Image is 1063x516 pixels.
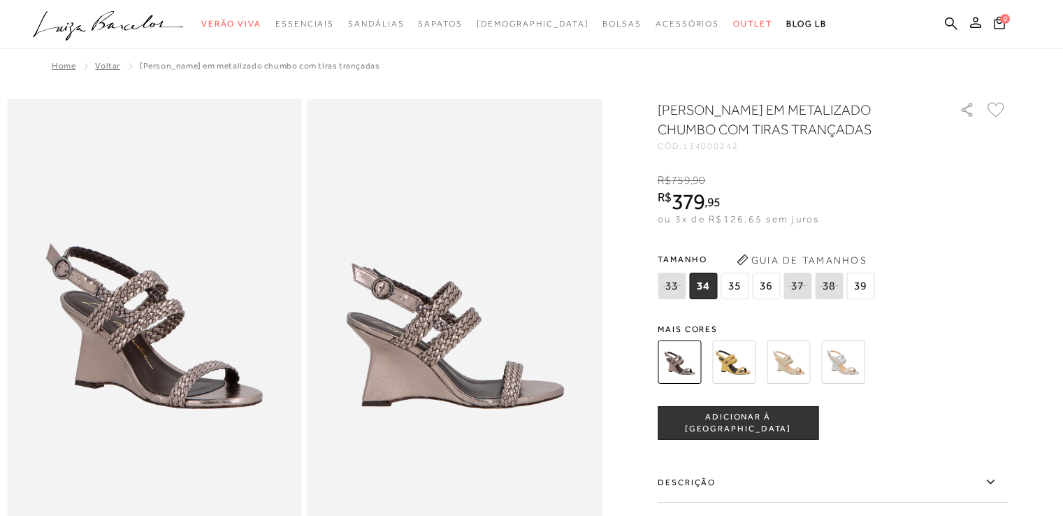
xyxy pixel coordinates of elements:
a: noSubCategoriesText [477,11,589,37]
a: noSubCategoriesText [602,11,642,37]
a: Home [52,61,75,71]
i: R$ [658,191,672,203]
span: 36 [752,273,780,299]
span: 134000242 [683,141,739,151]
i: , [704,196,721,208]
span: 39 [846,273,874,299]
img: SANDÁLIA ANABELA EM METALIZADO DOURADO COM TIRAS TRANÇADAS [767,341,810,384]
a: noSubCategoriesText [201,11,261,37]
label: Descrição [658,462,1007,503]
button: Guia de Tamanhos [732,249,872,271]
span: 34 [689,273,717,299]
a: noSubCategoriesText [656,11,719,37]
div: CÓD: [658,142,937,150]
span: Bolsas [602,19,642,29]
span: BLOG LB [786,19,827,29]
a: BLOG LB [786,11,827,37]
button: 0 [990,15,1009,34]
span: 33 [658,273,686,299]
span: Sandálias [348,19,404,29]
span: 37 [783,273,811,299]
span: Verão Viva [201,19,261,29]
a: noSubCategoriesText [275,11,334,37]
span: Mais cores [658,325,1007,334]
button: ADICIONAR À [GEOGRAPHIC_DATA] [658,406,818,440]
span: 379 [672,189,704,214]
span: Acessórios [656,19,719,29]
a: Voltar [95,61,120,71]
span: 0 [1000,14,1010,24]
a: noSubCategoriesText [733,11,772,37]
span: 38 [815,273,843,299]
img: SANDÁLIA ANABELA EM METALIZADO CHUMBO COM TIRAS TRANÇADAS [658,341,701,384]
span: ou 3x de R$126,65 sem juros [658,213,819,224]
span: Outlet [733,19,772,29]
i: , [690,174,706,187]
a: noSubCategoriesText [418,11,462,37]
span: ADICIONAR À [GEOGRAPHIC_DATA] [658,411,818,436]
img: SANDÁLIA ANABELA EM METALIZADO PRATA COM TIRAS TRANÇADAS [821,341,865,384]
h1: [PERSON_NAME] EM METALIZADO CHUMBO COM TIRAS TRANÇADAS [658,100,920,139]
span: 759 [671,174,690,187]
span: 95 [707,194,721,209]
span: Essenciais [275,19,334,29]
span: Sapatos [418,19,462,29]
span: [DEMOGRAPHIC_DATA] [477,19,589,29]
span: Tamanho [658,249,878,270]
img: SANDÁLIA ANABELA EM METALIZADO DOURADO COM TIRAS TRANÇADAS [712,341,755,384]
i: R$ [658,174,671,187]
span: [PERSON_NAME] EM METALIZADO CHUMBO COM TIRAS TRANÇADAS [140,61,379,71]
span: 35 [721,273,749,299]
a: noSubCategoriesText [348,11,404,37]
span: 90 [693,174,705,187]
